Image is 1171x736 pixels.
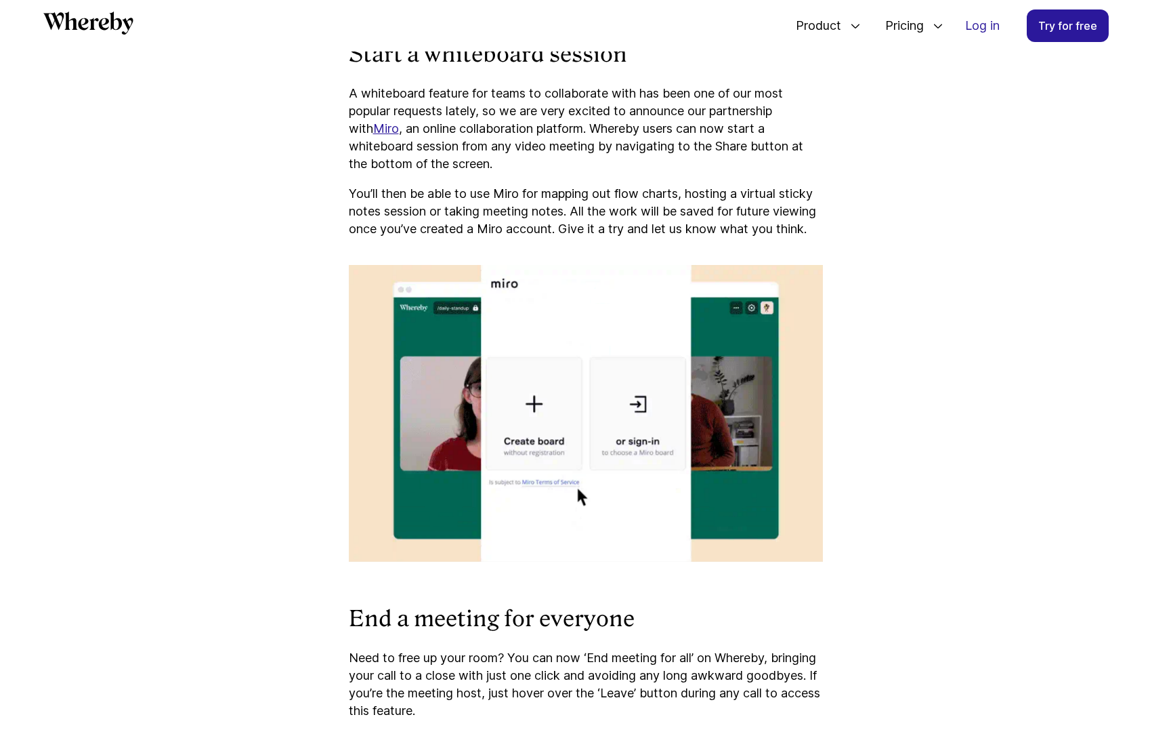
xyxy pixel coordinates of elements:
[872,3,927,48] span: Pricing
[349,185,823,238] p: You’ll then be able to use Miro for mapping out flow charts, hosting a virtual sticky notes sessi...
[373,121,399,136] a: Miro
[782,3,845,48] span: Product
[349,649,823,720] p: Need to free up your room? You can now ‘End meeting for all’ on Whereby, bringing your call to a ...
[349,41,823,69] h3: Start a whiteboard session
[349,85,823,173] p: A whiteboard feature for teams to collaborate with has been one of our most popular requests late...
[349,605,823,634] h3: End a meeting for everyone
[1027,9,1109,42] a: Try for free
[43,12,133,39] a: Whereby
[954,10,1010,41] a: Log in
[43,12,133,35] svg: Whereby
